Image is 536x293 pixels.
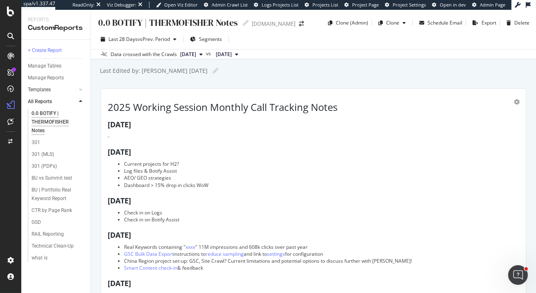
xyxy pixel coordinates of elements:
div: Data crossed with the Crawls [111,51,177,58]
li: Dashboard > 15% drop in clicks WoW [124,182,519,189]
span: Last 28 Days [109,36,138,43]
a: 301 (MLS) [32,150,85,159]
strong: [DATE] [108,147,131,157]
a: Project Settings [385,2,426,8]
button: Schedule Email [416,16,462,29]
span: 2025 Aug. 27th [216,51,232,58]
span: Logs Projects List [262,2,299,8]
div: Schedule Email [427,19,462,26]
div: Last Edited by: [PERSON_NAME] [DATE] [99,67,208,75]
strong: [DATE] [108,278,131,288]
button: [DATE] [177,50,206,59]
span: Project Page [352,2,379,8]
div: 301 [32,138,40,147]
div: Delete [514,19,529,26]
div: [DOMAIN_NAME] [252,20,296,28]
a: Project Page [344,2,379,8]
a: Templates [28,86,77,94]
a: xxxx [185,243,195,250]
a: All Reports [28,97,77,106]
li: Log files & Botify Assist [124,167,519,174]
div: arrow-right-arrow-left [299,21,304,27]
li: & feedback [124,264,519,271]
li: Check in on Botify Assist [124,216,519,223]
a: RAIL Reporting [32,230,85,239]
div: Reports [28,16,84,23]
span: Project Settings [393,2,426,8]
div: + Create Report [28,46,62,55]
a: Admin Crawl List [204,2,248,8]
li: AEO/ GEO strategies [124,174,519,181]
div: CustomReports [28,23,84,33]
a: reduce sampling [206,250,244,257]
li: China Region project set-up: GSC, Site Crawl? Current limitations and potential options to discus... [124,257,519,264]
span: Admin Page [480,2,505,8]
span: vs Prev. Period [138,36,170,43]
div: CTR by Page Rank [32,206,72,215]
div: Clone (Admin) [336,19,368,26]
a: Technical Clean-Up [32,242,85,250]
li: instructions to and link to for configuration [124,250,519,257]
strong: [DATE] [108,230,131,240]
a: GSD [32,218,85,227]
button: Delete [503,16,529,29]
i: Edit report name [243,20,249,26]
a: + Create Report [28,46,85,55]
button: [DATE] [213,50,242,59]
a: Projects List [305,2,338,8]
div: Manage Tables [28,62,61,70]
a: BU vs Summit test [32,174,85,183]
strong: [DATE] [108,119,131,129]
h1: 2025 Working Session Monthly Call Tracking Notes [108,102,519,113]
button: Clone [375,16,409,29]
a: BU | Portfolio Real Keyword Report [32,186,85,203]
i: Edit report name [213,68,218,74]
button: Clone (Admin) [325,16,368,29]
button: Segments [187,33,225,46]
a: Open Viz Editor [156,2,198,8]
strong: [DATE] [108,196,131,205]
a: Open in dev [432,2,466,8]
span: Open Viz Editor [164,2,198,8]
div: 0.0 BOTIFY | THERMOFISHER Notes [32,109,80,135]
a: Logs Projects List [254,2,299,8]
a: settings [267,250,285,257]
div: Export [482,19,496,26]
div: Manage Reports [28,74,64,82]
div: what is [32,254,47,262]
a: CTR by Page Rank [32,206,85,215]
div: BU vs Summit test [32,174,72,183]
a: Admin Page [472,2,505,8]
button: Last 28 DaysvsPrev. Period [97,33,180,46]
div: All Reports [28,97,52,106]
span: Admin Crawl List [212,2,248,8]
div: Technical Clean-Up [32,242,74,250]
span: Projects List [312,2,338,8]
a: Manage Reports [28,74,85,82]
div: GSD [32,218,41,227]
li: Real Keywords containing " " 11M impressions and 608k clicks over past year [124,243,519,250]
div: 0.0 BOTIFY | THERMOFISHER Notes [97,16,238,29]
a: Manage Tables [28,62,85,70]
iframe: Intercom live chat [508,265,528,285]
span: Open in dev [440,2,466,8]
a: GSC Bulk Data Export [124,250,173,257]
li: Current projects for H2? [124,160,519,167]
div: 301 (PDPs) [32,162,57,171]
div: gear [514,99,520,105]
p: - [108,133,519,140]
div: 301 (MLS) [32,150,54,159]
li: Check in on Logs [124,209,519,216]
span: vs [206,50,213,57]
a: 0.0 BOTIFY | THERMOFISHER Notes [32,109,85,135]
div: Viz Debugger: [107,2,136,8]
a: Smart Content check-in [124,264,177,271]
div: RAIL Reporting [32,230,64,239]
div: Clone [386,19,399,26]
div: Templates [28,86,51,94]
span: 2025 Sep. 23rd [180,51,196,58]
button: Export [469,16,496,29]
span: Segments [199,36,222,43]
div: ReadOnly: [72,2,95,8]
a: 301 (PDPs) [32,162,85,171]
